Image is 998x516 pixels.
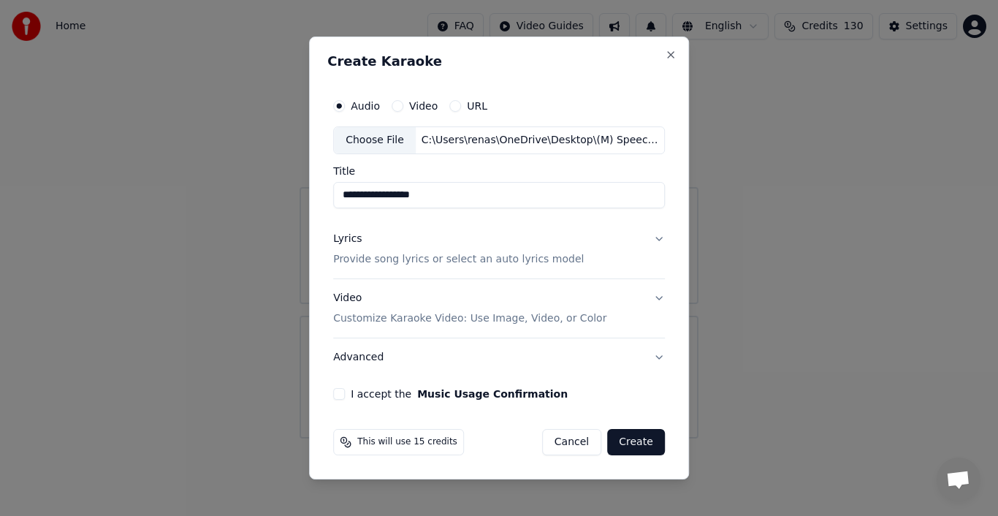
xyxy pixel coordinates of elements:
[409,101,438,111] label: Video
[334,127,416,153] div: Choose File
[542,429,601,455] button: Cancel
[417,389,568,399] button: I accept the
[607,429,665,455] button: Create
[333,232,362,246] div: Lyrics
[467,101,487,111] label: URL
[351,101,380,111] label: Audio
[333,220,665,278] button: LyricsProvide song lyrics or select an auto lyrics model
[333,252,584,267] p: Provide song lyrics or select an auto lyrics model
[416,133,664,148] div: C:\Users\renas\OneDrive\Desktop\(M) Speechless (C).mp3
[333,279,665,338] button: VideoCustomize Karaoke Video: Use Image, Video, or Color
[351,389,568,399] label: I accept the
[333,311,606,326] p: Customize Karaoke Video: Use Image, Video, or Color
[333,166,665,176] label: Title
[333,338,665,376] button: Advanced
[333,291,606,326] div: Video
[327,55,671,68] h2: Create Karaoke
[357,436,457,448] span: This will use 15 credits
